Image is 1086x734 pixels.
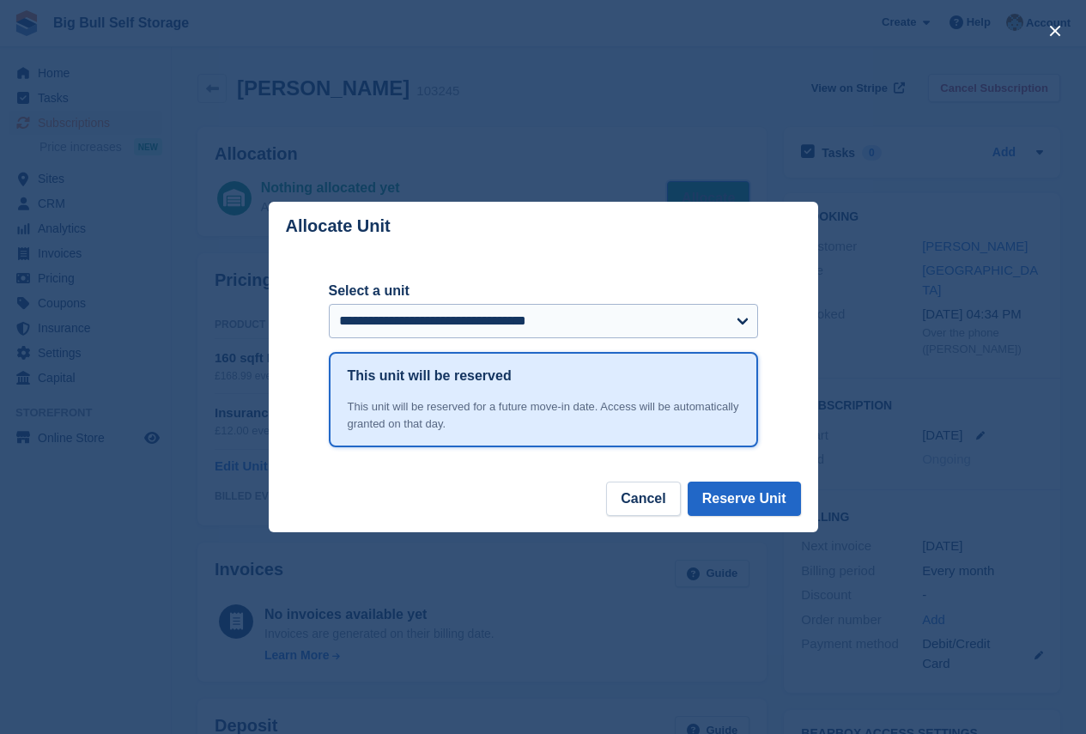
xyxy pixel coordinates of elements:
[1041,17,1069,45] button: close
[329,281,758,301] label: Select a unit
[606,482,680,516] button: Cancel
[286,216,391,236] p: Allocate Unit
[348,366,512,386] h1: This unit will be reserved
[688,482,801,516] button: Reserve Unit
[348,398,739,432] div: This unit will be reserved for a future move-in date. Access will be automatically granted on tha...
